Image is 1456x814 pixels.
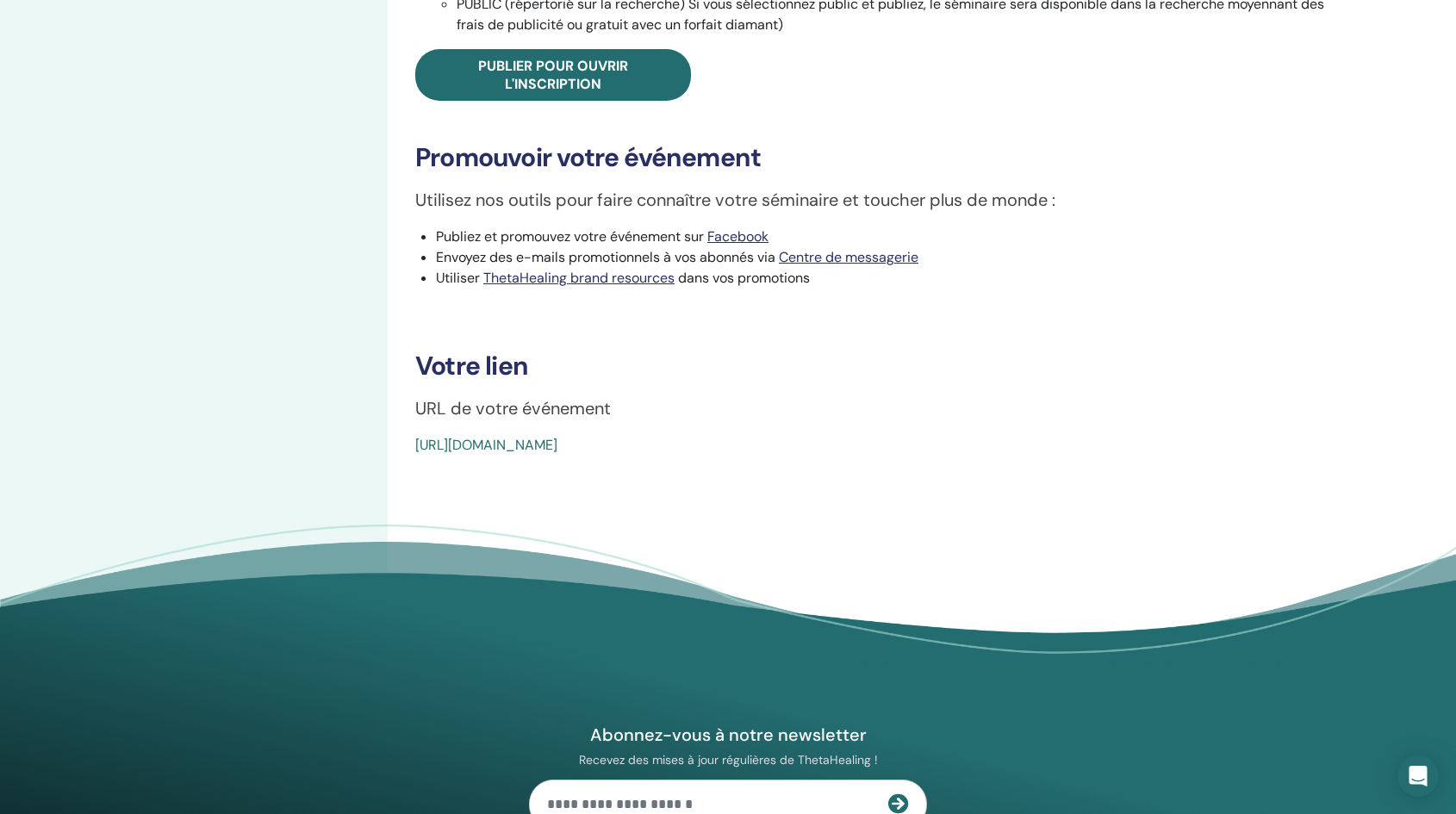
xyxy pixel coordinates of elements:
[779,248,918,266] a: Centre de messagerie
[436,227,1331,247] li: Publiez et promouvez votre événement sur
[529,752,927,767] p: Recevez des mises à jour régulières de ThetaHealing !
[436,268,1331,289] li: Utiliser dans vos promotions
[436,247,1331,268] li: Envoyez des e-mails promotionnels à vos abonnés via
[483,269,675,287] a: ThetaHealing brand resources
[707,227,768,245] a: Facebook
[415,142,1331,173] h3: Promouvoir votre événement
[415,351,1331,382] h3: Votre lien
[415,49,691,101] a: Publier pour ouvrir l'inscription
[415,436,557,454] a: [URL][DOMAIN_NAME]
[415,395,1331,421] p: URL de votre événement
[478,57,628,93] span: Publier pour ouvrir l'inscription
[529,724,927,746] h4: Abonnez-vous à notre newsletter
[415,187,1331,213] p: Utilisez nos outils pour faire connaître votre séminaire et toucher plus de monde :
[1397,755,1439,797] div: Open Intercom Messenger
